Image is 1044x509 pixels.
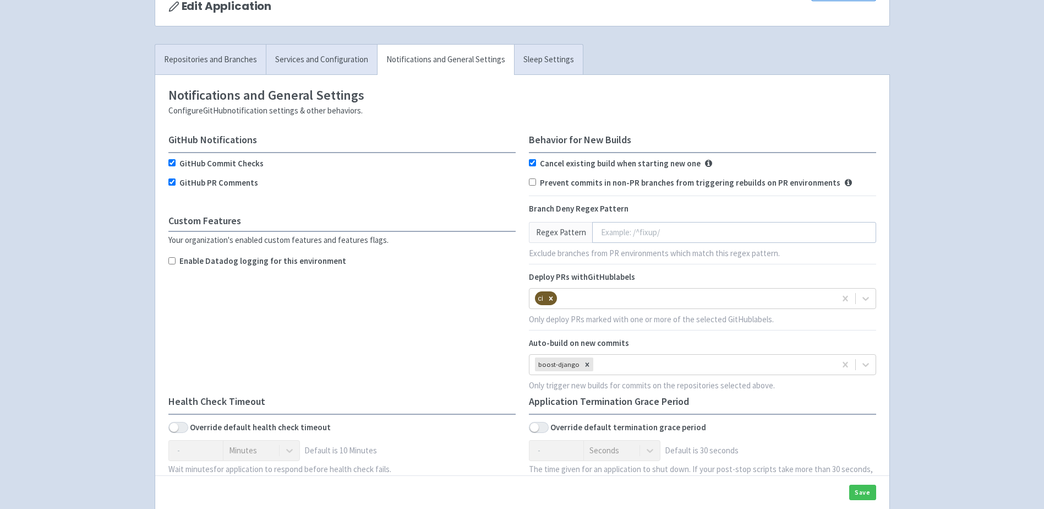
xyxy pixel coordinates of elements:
h4: GitHub Notifications [168,134,516,145]
div: ci [535,291,545,305]
div: boost-django [535,358,581,371]
h4: Application Termination Grace Period [529,396,876,407]
span: Only trigger new builds for commits on the repositories selected above. [529,380,775,391]
label: Prevent commits in non-PR branches from triggering rebuilds on PR environments [540,177,840,189]
input: Example: /^fixup/ [592,222,876,243]
span: Branch Deny Regex Pattern [529,203,628,214]
label: Cancel existing build when starting new one [540,158,701,170]
h4: Behavior for New Builds [529,134,876,145]
div: Remove boost-django [581,358,593,371]
span: Auto-build on new commits [529,338,629,348]
div: Remove ci [545,291,557,305]
a: Services and Configuration [266,45,377,75]
input: - [168,440,223,461]
b: Override default termination grace period [550,421,706,434]
button: Save [849,485,876,500]
span: Exclude branches from PR environments which match this regex pattern. [529,248,780,258]
span: Deploy PRs with GitHub labels [529,272,635,282]
a: Notifications and General Settings [377,45,514,75]
label: Enable Datadog logging for this environment [179,255,346,268]
input: - [529,440,584,461]
h4: Custom Features [168,215,516,226]
h4: Health Check Timeout [168,396,516,407]
a: Sleep Settings [514,45,583,75]
span: Only deploy PRs marked with one or more of the selected GitHub labels. [529,314,774,324]
p: The time given for an application to shut down. If your post-stop scripts take more than 30 secon... [529,463,876,488]
div: Regex Pattern [529,222,593,243]
label: GitHub Commit Checks [179,158,264,170]
label: GitHub PR Comments [179,177,258,189]
h3: Notifications and General Settings [168,88,876,102]
span: Default is 10 Minutes [304,445,377,457]
div: Your organization's enabled custom features and features flags. [168,234,516,247]
b: Override default health check timeout [190,421,331,434]
p: Wait minutes for application to respond before health check fails. [168,463,516,476]
span: Default is 30 seconds [665,445,739,457]
a: Repositories and Branches [155,45,266,75]
div: Configure GitHub notification settings & other behaviors. [168,105,876,117]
